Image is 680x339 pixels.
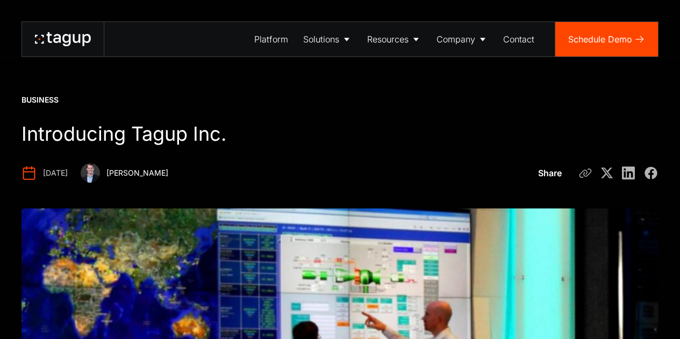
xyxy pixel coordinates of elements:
[429,22,496,56] a: Company
[360,22,429,56] a: Resources
[106,168,168,178] div: [PERSON_NAME]
[254,33,288,46] div: Platform
[43,168,68,178] div: [DATE]
[296,22,360,56] a: Solutions
[22,122,448,146] h1: Introducing Tagup Inc.
[303,33,339,46] div: Solutions
[538,167,562,179] div: Share
[22,95,59,105] div: Business
[503,33,534,46] div: Contact
[555,22,658,56] a: Schedule Demo
[496,22,542,56] a: Contact
[247,22,296,56] a: Platform
[367,33,409,46] div: Resources
[81,163,100,183] img: Jon Garrity
[436,33,475,46] div: Company
[568,33,632,46] div: Schedule Demo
